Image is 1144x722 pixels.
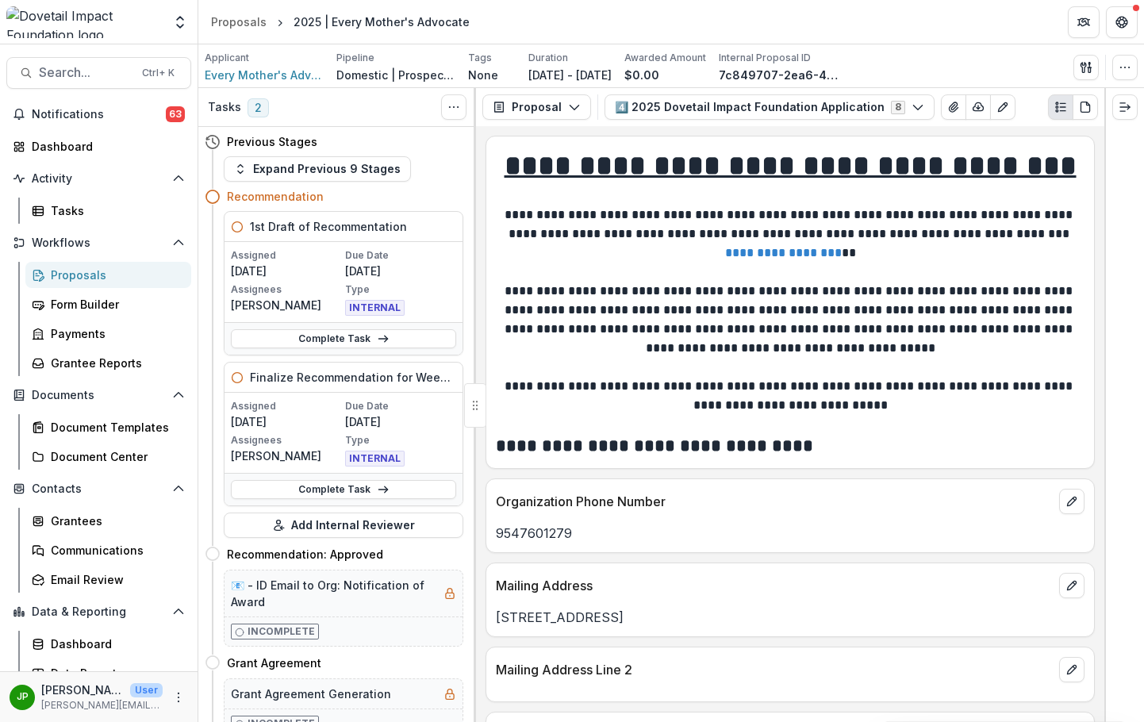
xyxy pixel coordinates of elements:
h4: Previous Stages [227,133,317,150]
a: Dashboard [25,631,191,657]
button: edit [1059,657,1084,682]
div: Grantees [51,513,179,529]
a: Tasks [25,198,191,224]
p: [DATE] [231,263,342,279]
nav: breadcrumb [205,10,476,33]
h5: Grant Agreement Generation [231,686,391,702]
div: Email Review [51,571,179,588]
a: Document Templates [25,414,191,440]
button: Plaintext view [1048,94,1073,120]
p: Incomplete [248,624,315,639]
a: Proposals [25,262,191,288]
a: Complete Task [231,480,456,499]
p: Assigned [231,248,342,263]
h3: Tasks [208,101,241,114]
button: Proposal [482,94,591,120]
span: INTERNAL [345,451,405,467]
span: INTERNAL [345,300,405,316]
button: Partners [1068,6,1100,38]
p: None [468,67,498,83]
h4: Grant Agreement [227,655,321,671]
p: Mailing Address [496,576,1053,595]
p: [PERSON_NAME] [41,682,124,698]
button: edit [1059,573,1084,598]
p: Assigned [231,399,342,413]
div: Tasks [51,202,179,219]
div: Jason Pittman [17,692,29,702]
h5: 📧 - ID Email to Org: Notification of Award [231,577,437,610]
p: Due Date [345,399,456,413]
button: More [169,688,188,707]
p: Organization Phone Number [496,492,1053,511]
a: Document Center [25,444,191,470]
a: Form Builder [25,291,191,317]
button: Search... [6,57,191,89]
p: [DATE] [231,413,342,430]
p: [PERSON_NAME][EMAIL_ADDRESS][DOMAIN_NAME] [41,698,163,712]
div: Document Templates [51,419,179,436]
span: Data & Reporting [32,605,166,619]
span: Search... [39,65,132,80]
button: Edit as form [990,94,1015,120]
div: Ctrl + K [139,64,178,82]
button: edit [1059,489,1084,514]
a: Every Mother's Advocate [205,67,324,83]
div: Proposals [51,267,179,283]
div: Data Report [51,665,179,682]
a: Email Review [25,566,191,593]
button: Notifications63 [6,102,191,127]
button: Open Documents [6,382,191,408]
div: Payments [51,325,179,342]
p: [DATE] [345,263,456,279]
div: Dashboard [51,636,179,652]
p: 9547601279 [496,524,1084,543]
p: Duration [528,51,568,65]
a: Data Report [25,660,191,686]
span: Workflows [32,236,166,250]
p: [DATE] [345,413,456,430]
button: Open Data & Reporting [6,599,191,624]
a: Payments [25,321,191,347]
a: Complete Task [231,329,456,348]
p: Pipeline [336,51,374,65]
p: Internal Proposal ID [719,51,811,65]
div: Form Builder [51,296,179,313]
p: [DATE] - [DATE] [528,67,612,83]
p: Tags [468,51,492,65]
div: Document Center [51,448,179,465]
div: Dashboard [32,138,179,155]
button: Open Activity [6,166,191,191]
p: Domestic | Prospects Pipeline [336,67,455,83]
h5: 1st Draft of Recommentation [250,218,407,235]
span: Activity [32,172,166,186]
span: Notifications [32,108,166,121]
a: Grantee Reports [25,350,191,376]
p: Assignees [231,282,342,297]
button: Open Workflows [6,230,191,255]
p: [PERSON_NAME] [231,447,342,464]
button: Expand right [1112,94,1138,120]
p: Assignees [231,433,342,447]
a: Proposals [205,10,273,33]
button: View Attached Files [941,94,966,120]
span: Contacts [32,482,166,496]
button: Expand Previous 9 Stages [224,156,411,182]
button: Get Help [1106,6,1138,38]
span: 2 [248,98,269,117]
h4: Recommendation [227,188,324,205]
a: Grantees [25,508,191,534]
p: Applicant [205,51,249,65]
button: Open Contacts [6,476,191,501]
p: Awarded Amount [624,51,706,65]
div: Proposals [211,13,267,30]
p: Type [345,282,456,297]
a: Communications [25,537,191,563]
div: Grantee Reports [51,355,179,371]
p: [PERSON_NAME] [231,297,342,313]
button: Open entity switcher [169,6,191,38]
button: Add Internal Reviewer [224,513,463,538]
h4: Recommendation: Approved [227,546,383,563]
a: Dashboard [6,133,191,159]
span: Documents [32,389,166,402]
